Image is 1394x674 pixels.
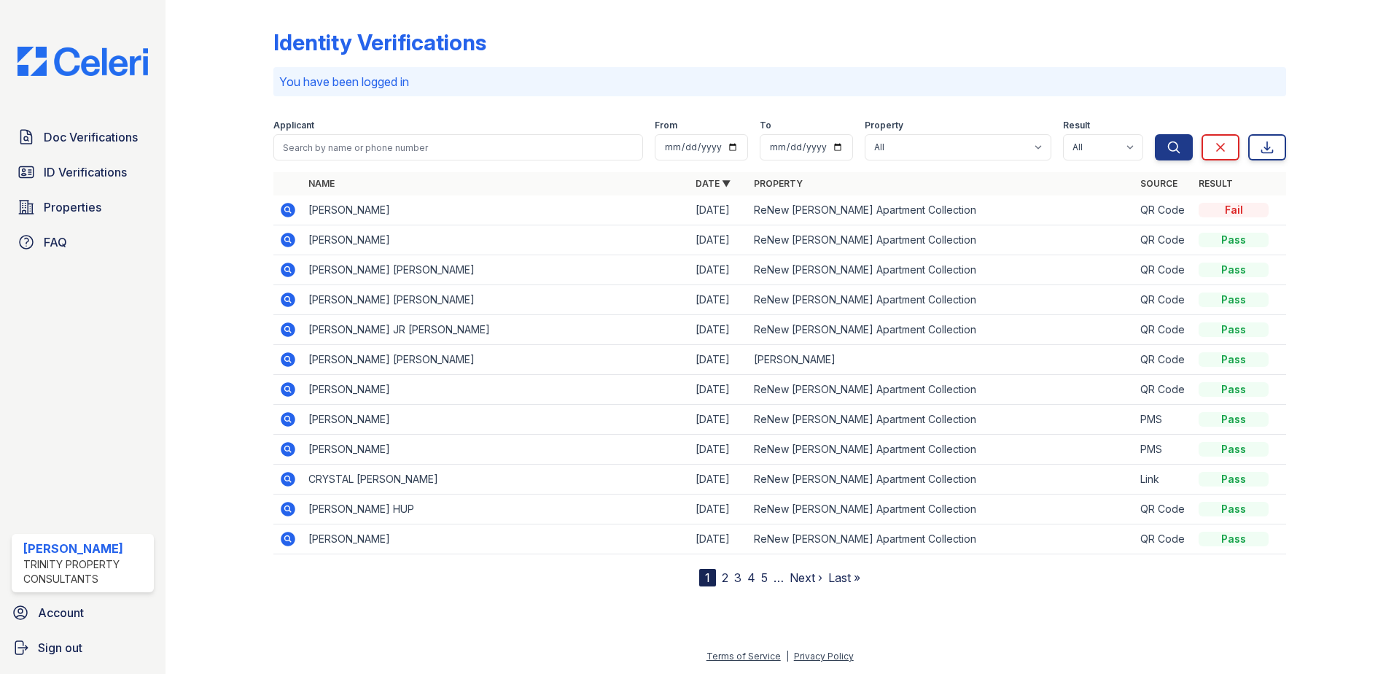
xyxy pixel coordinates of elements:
label: To [760,120,771,131]
div: Pass [1199,502,1269,516]
div: [PERSON_NAME] [23,540,148,557]
td: [DATE] [690,255,748,285]
span: ID Verifications [44,163,127,181]
a: Properties [12,193,154,222]
div: Pass [1199,412,1269,427]
span: Sign out [38,639,82,656]
td: [PERSON_NAME] [303,405,690,435]
td: [DATE] [690,524,748,554]
td: [PERSON_NAME] HUP [303,495,690,524]
div: Pass [1199,442,1269,457]
a: Next › [790,570,822,585]
td: QR Code [1134,315,1193,345]
td: [DATE] [690,375,748,405]
td: QR Code [1134,285,1193,315]
a: Terms of Service [706,651,781,662]
span: FAQ [44,233,67,251]
td: [DATE] [690,435,748,465]
label: Applicant [273,120,314,131]
span: Doc Verifications [44,128,138,146]
td: ReNew [PERSON_NAME] Apartment Collection [748,255,1135,285]
td: [PERSON_NAME] [303,375,690,405]
td: QR Code [1134,375,1193,405]
td: [DATE] [690,465,748,495]
label: Property [865,120,903,131]
label: From [655,120,677,131]
td: QR Code [1134,524,1193,554]
td: ReNew [PERSON_NAME] Apartment Collection [748,435,1135,465]
td: CRYSTAL [PERSON_NAME] [303,465,690,495]
div: Pass [1199,263,1269,277]
td: [DATE] [690,345,748,375]
td: ReNew [PERSON_NAME] Apartment Collection [748,524,1135,554]
td: ReNew [PERSON_NAME] Apartment Collection [748,405,1135,435]
a: 5 [761,570,768,585]
div: Fail [1199,203,1269,217]
div: Pass [1199,293,1269,307]
span: Properties [44,198,101,216]
td: [DATE] [690,285,748,315]
a: Property [754,178,803,189]
td: ReNew [PERSON_NAME] Apartment Collection [748,285,1135,315]
td: [DATE] [690,315,748,345]
div: | [786,651,789,662]
td: [PERSON_NAME] [303,225,690,255]
td: [PERSON_NAME] JR [PERSON_NAME] [303,315,690,345]
a: Last » [828,570,860,585]
p: You have been logged in [279,73,1280,90]
td: [DATE] [690,495,748,524]
div: 1 [699,569,716,586]
div: Pass [1199,352,1269,367]
td: QR Code [1134,345,1193,375]
td: [PERSON_NAME] [303,524,690,554]
a: ID Verifications [12,158,154,187]
td: ReNew [PERSON_NAME] Apartment Collection [748,465,1135,495]
a: FAQ [12,228,154,257]
div: Identity Verifications [273,29,486,55]
td: [PERSON_NAME] [PERSON_NAME] [303,255,690,285]
a: 2 [722,570,728,585]
a: Source [1140,178,1177,189]
label: Result [1063,120,1090,131]
a: Doc Verifications [12,123,154,152]
a: Result [1199,178,1233,189]
img: CE_Logo_Blue-a8612792a0a2168367f1c8372b55b34899dd931a85d93a1a3d3e32e68fde9ad4.png [6,47,160,76]
td: [PERSON_NAME] [303,195,690,225]
a: Account [6,598,160,627]
td: QR Code [1134,495,1193,524]
td: QR Code [1134,255,1193,285]
div: Trinity Property Consultants [23,557,148,586]
span: … [774,569,784,586]
div: Pass [1199,382,1269,397]
div: Pass [1199,322,1269,337]
td: [DATE] [690,195,748,225]
a: Name [308,178,335,189]
a: 4 [747,570,755,585]
a: Privacy Policy [794,651,854,662]
a: Date ▼ [696,178,731,189]
td: PMS [1134,435,1193,465]
td: QR Code [1134,195,1193,225]
td: ReNew [PERSON_NAME] Apartment Collection [748,195,1135,225]
td: ReNew [PERSON_NAME] Apartment Collection [748,225,1135,255]
td: [PERSON_NAME] [303,435,690,465]
span: Account [38,604,84,621]
div: Pass [1199,472,1269,487]
td: [DATE] [690,405,748,435]
td: Link [1134,465,1193,495]
td: [PERSON_NAME] [PERSON_NAME] [303,345,690,375]
td: ReNew [PERSON_NAME] Apartment Collection [748,315,1135,345]
td: ReNew [PERSON_NAME] Apartment Collection [748,375,1135,405]
div: Pass [1199,532,1269,546]
td: QR Code [1134,225,1193,255]
div: Pass [1199,233,1269,247]
td: [PERSON_NAME] [PERSON_NAME] [303,285,690,315]
td: PMS [1134,405,1193,435]
td: ReNew [PERSON_NAME] Apartment Collection [748,495,1135,524]
a: Sign out [6,633,160,662]
a: 3 [734,570,741,585]
td: [PERSON_NAME] [748,345,1135,375]
input: Search by name or phone number [273,134,643,160]
td: [DATE] [690,225,748,255]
